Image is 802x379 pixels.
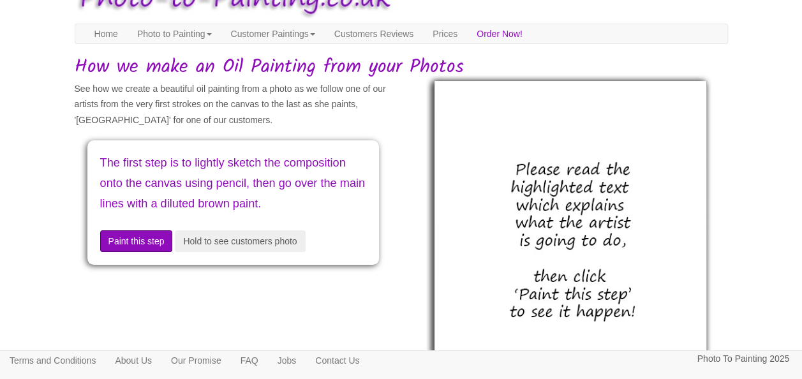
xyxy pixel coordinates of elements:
a: Customer Paintings [221,24,325,43]
a: Prices [423,24,467,43]
button: Paint this step [100,230,173,252]
a: FAQ [231,351,268,370]
a: Contact Us [306,351,369,370]
button: Hold to see customers photo [175,230,305,252]
a: Jobs [268,351,306,370]
p: The first step is to lightly sketch the composition onto the canvas using pencil, then go over th... [100,153,366,214]
h1: How we make an Oil Painting from your Photos [75,57,728,78]
a: Order Now! [467,24,532,43]
a: Home [85,24,128,43]
a: Customers Reviews [325,24,423,43]
p: See how we create a beautiful oil painting from a photo as we follow one of our artists from the ... [75,81,392,128]
a: Our Promise [161,351,231,370]
p: Photo To Painting 2025 [697,351,789,367]
a: About Us [105,351,161,370]
a: Photo to Painting [128,24,221,43]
